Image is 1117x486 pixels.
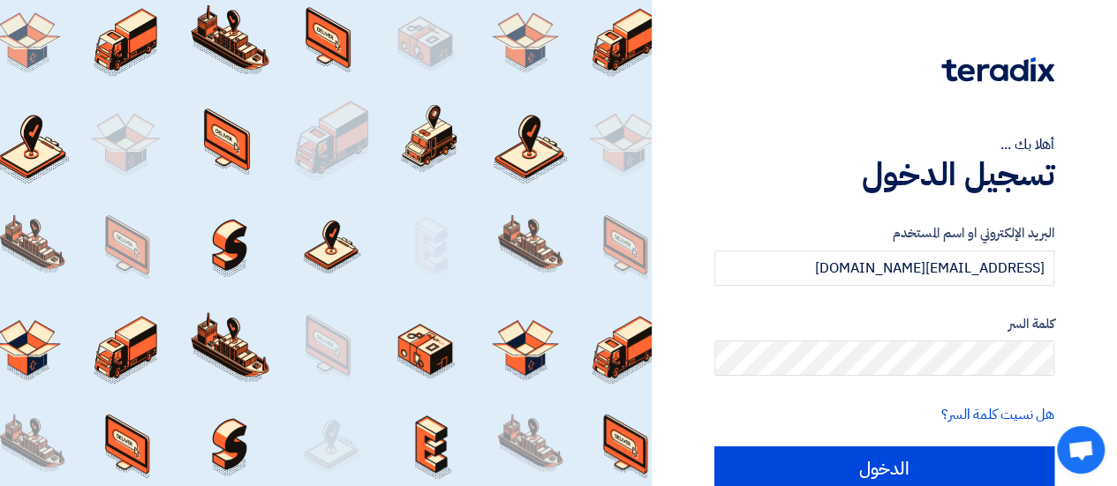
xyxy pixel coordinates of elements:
[714,134,1054,155] div: أهلا بك ...
[941,57,1054,82] img: Teradix logo
[714,250,1054,286] input: أدخل بريد العمل الإلكتروني او اسم المستخدم الخاص بك ...
[714,223,1054,243] label: البريد الإلكتروني او اسم المستخدم
[714,155,1054,194] h1: تسجيل الدخول
[1057,426,1105,474] div: Open chat
[941,404,1054,425] a: هل نسيت كلمة السر؟
[714,314,1054,334] label: كلمة السر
